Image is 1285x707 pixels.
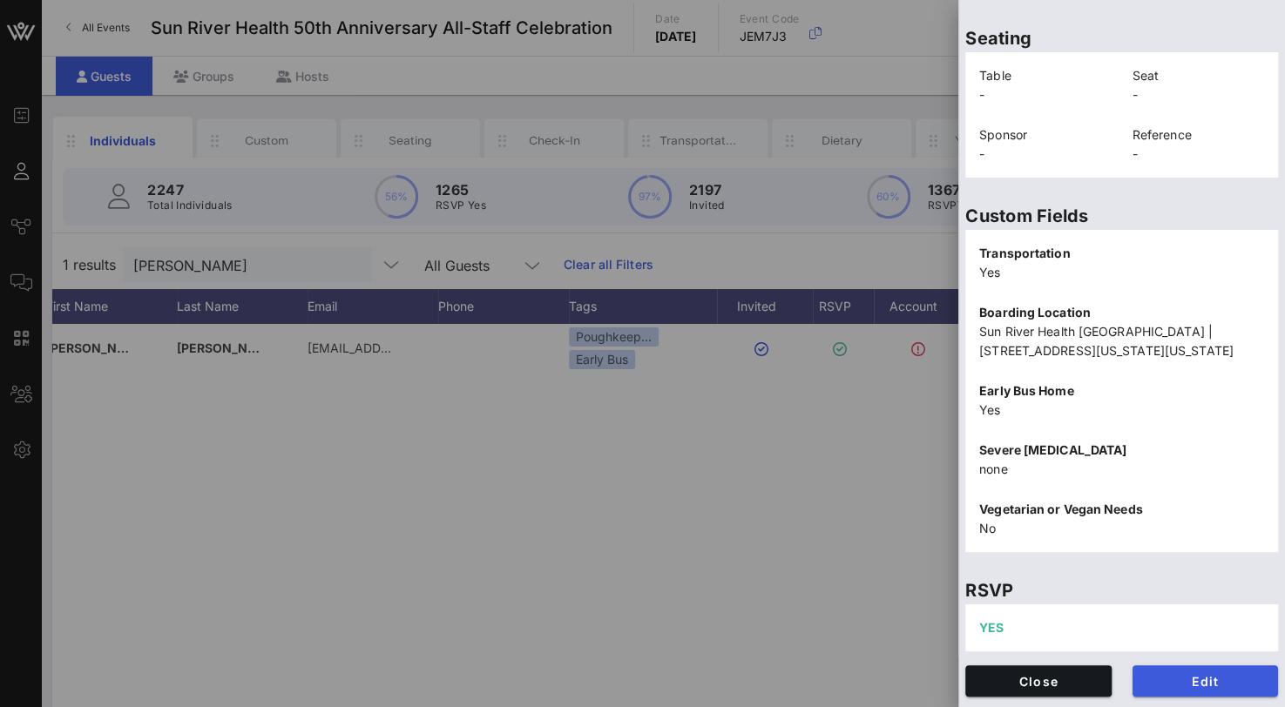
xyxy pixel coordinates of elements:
p: Boarding Location [979,303,1264,322]
p: Custom Fields [965,202,1278,230]
p: Early Bus Home [979,381,1264,401]
p: - [1133,145,1265,164]
p: none [979,460,1264,479]
p: - [979,85,1112,104]
span: YES [979,620,1004,635]
p: Sun River Health [GEOGRAPHIC_DATA] | [STREET_ADDRESS][US_STATE][US_STATE] [979,322,1264,360]
p: Seat [1133,66,1265,85]
p: Reference [1133,125,1265,145]
p: Yes [979,263,1264,282]
button: Edit [1133,665,1279,697]
p: Transportation [979,244,1264,263]
p: Yes [979,401,1264,420]
p: - [1133,85,1265,104]
p: No [979,519,1264,538]
p: Table [979,66,1112,85]
p: RSVP [965,576,1278,604]
p: Severe [MEDICAL_DATA] [979,441,1264,460]
span: Edit [1146,674,1265,689]
span: Close [979,674,1098,689]
p: Vegetarian or Vegan Needs [979,500,1264,519]
p: Seating [965,24,1278,52]
p: Sponsor [979,125,1112,145]
p: - [979,145,1112,164]
button: Close [965,665,1112,697]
